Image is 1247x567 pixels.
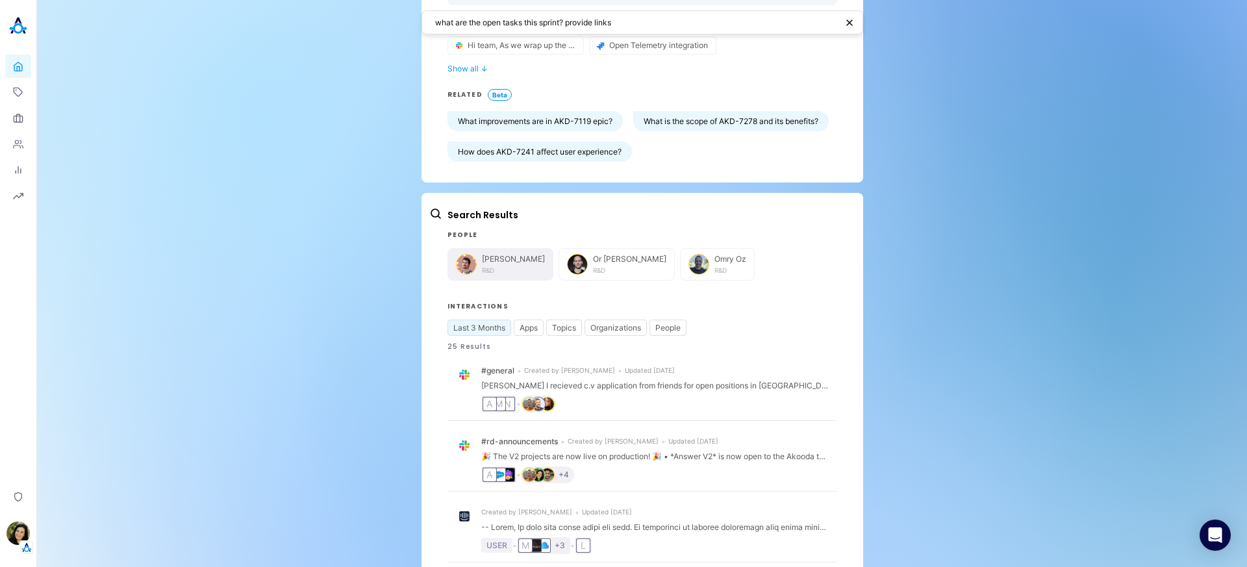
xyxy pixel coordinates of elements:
img: Tenant Logo [20,541,33,554]
div: Go to person's profile [522,397,536,411]
button: Ilana DjemalTenant Logo [5,516,31,554]
button: How does AKD-7241 affect user experience? [447,142,632,162]
img: Or Druker [567,254,588,275]
a: organization badge [527,538,536,553]
div: Go to organization's profile [518,538,533,553]
span: bullet space [561,436,565,446]
button: Some Engineering [501,468,515,482]
a: organization badge [501,397,510,411]
span: Open Telemetry integration [609,40,708,50]
button: source-button [448,37,583,54]
a: topic badge [481,538,512,553]
button: Last 3 Months [447,320,511,336]
div: Go to organization's profile [492,397,506,411]
img: Patsy Titsworth [528,539,541,552]
button: Topics [546,320,582,336]
button: Omry OzOmry OzR&D [680,248,755,281]
span: channel name [481,366,514,375]
button: What improvements are in AKD-7119 epic? [447,111,623,131]
span: update date [625,366,675,374]
span: bullet space [661,436,666,446]
button: M [518,538,533,553]
img: Itamar Niddam [541,468,554,481]
button: Ilana Djemal [531,468,546,482]
img: Omry Oz [688,254,709,275]
img: Intercom [455,507,473,525]
span: bullet space [512,540,517,550]
span: bullet space [516,470,521,479]
button: Or DrukerOr [PERSON_NAME]R&D [559,248,675,281]
div: USER [481,538,512,553]
h3: RELATED [447,90,483,100]
div: Go to organization's profile [527,538,542,553]
a: person badge [522,397,531,411]
div: Go to person's profile [522,468,536,482]
div: Go to organization's profile [536,538,551,553]
div: M [492,397,505,410]
a: organization badge [536,538,546,553]
button: What is the scope of AKD-7278 and its benefits? [633,111,829,131]
a: person badge [540,468,549,482]
a: organization badge [492,468,501,482]
div: -- Lorem, Ip dolo sita conse adipi eli sedd. Ei temporinci ut laboree doloremagn aliq enima minim... [481,522,829,532]
span: bullet space [618,366,622,375]
button: A [483,468,497,482]
button: A [483,397,497,411]
div: L [577,539,590,552]
span: channel name [481,436,558,446]
button: M [492,397,506,411]
div: 25 Results [447,344,837,350]
button: Apps [514,320,544,336]
div: Go to person's profile [531,468,546,482]
img: Akooda Logo [5,13,31,39]
div: 🎉 The V2 projects are now live on production! 🎉 • *Answer V2* is now open to the Akooda tenant. •... [481,451,829,461]
img: Slack [455,436,473,455]
div: [PERSON_NAME] I recieved c.v application from friends for open positions in [GEOGRAPHIC_DATA]. se... [481,381,829,390]
div: Go to organization's profile [501,468,515,482]
span: initiated by person [524,366,615,374]
img: Yuval Gonczarowski [532,397,545,410]
img: Eran Naor [523,468,536,481]
a: organization badge [518,538,527,553]
div: Go to person's profile [540,468,555,482]
img: Ilana Djemal [532,468,545,481]
span: initiated by person [481,508,572,516]
span: ↓ [481,64,488,73]
span: update date [582,508,632,516]
h3: People [447,230,837,240]
span: bullet space [570,540,575,550]
button: Eran Naor [522,397,536,411]
button: +4 [555,468,573,481]
img: Tsvetan Tsvetanov [456,254,477,275]
img: Yaelle Tal [541,397,554,410]
span: R&D [482,266,494,274]
span: update date [668,437,718,445]
div: Go to organization's profile [483,468,497,482]
button: me [536,538,551,553]
button: Eran Naor [522,468,536,482]
h3: Interactions [447,301,837,312]
span: bullet space [516,399,521,409]
img: Some Engineering [501,468,514,481]
img: Slack [455,366,473,384]
button: N [501,397,515,411]
button: Tsvetan Tsvetanov[PERSON_NAME]R&D [447,248,553,281]
span: initiated by person [568,437,659,445]
div: Go to person's profile [531,397,546,411]
a: person badge [522,468,531,482]
button: Organizations [585,320,647,336]
a: organization badge [483,397,492,411]
span: Omry Oz [714,254,746,264]
a: person badge [531,397,540,411]
a: organization badge [483,468,492,482]
span: bullet space [517,366,522,375]
div: N [501,397,514,410]
h2: Search Results [447,208,837,222]
button: Yuval Gonczarowski [531,397,546,411]
img: Jira [595,40,607,51]
img: Ilana Djemal [6,522,30,545]
span: Beta [488,89,512,101]
div: A [483,468,496,481]
a: person badge [531,468,540,482]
